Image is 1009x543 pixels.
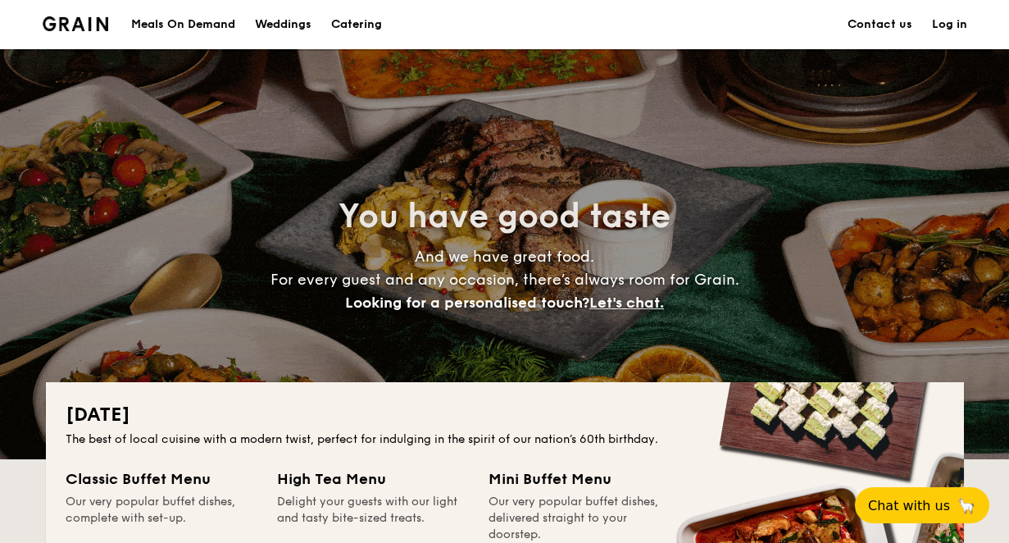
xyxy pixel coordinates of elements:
[345,294,589,312] span: Looking for a personalised touch?
[855,487,989,523] button: Chat with us🦙
[43,16,109,31] a: Logotype
[66,402,944,428] h2: [DATE]
[868,498,950,513] span: Chat with us
[66,468,257,491] div: Classic Buffet Menu
[489,494,680,543] div: Our very popular buffet dishes, delivered straight to your doorstep.
[66,431,944,448] div: The best of local cuisine with a modern twist, perfect for indulging in the spirit of our nation’...
[43,16,109,31] img: Grain
[66,494,257,543] div: Our very popular buffet dishes, complete with set-up.
[339,197,670,236] span: You have good taste
[277,468,469,491] div: High Tea Menu
[957,496,976,515] span: 🦙
[270,248,739,312] span: And we have great food. For every guest and any occasion, there’s always room for Grain.
[589,294,664,312] span: Let's chat.
[489,468,680,491] div: Mini Buffet Menu
[277,494,469,543] div: Delight your guests with our light and tasty bite-sized treats.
